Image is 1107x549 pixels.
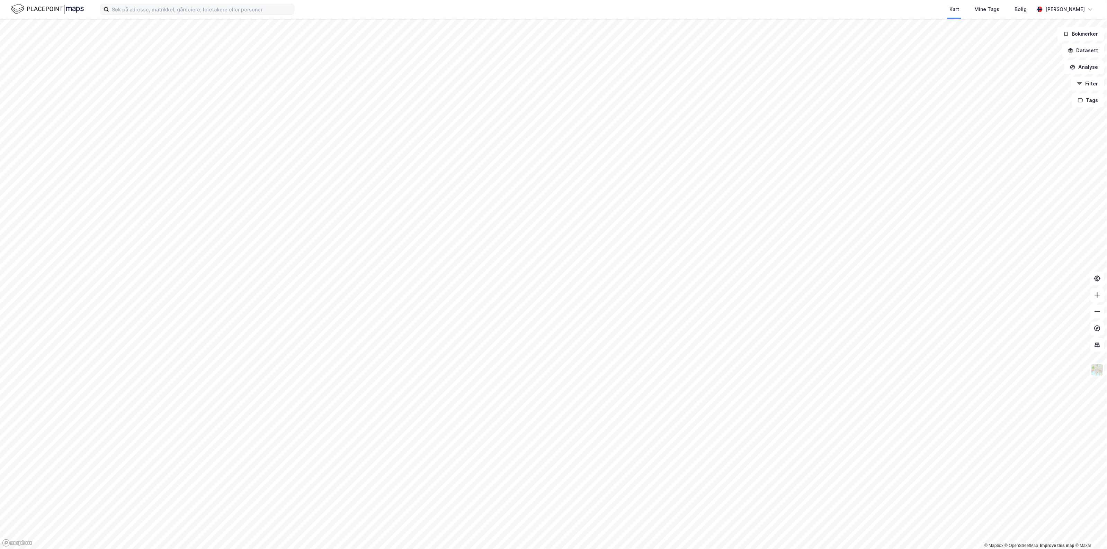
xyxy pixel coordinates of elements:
[1045,5,1085,13] div: [PERSON_NAME]
[1064,60,1104,74] button: Analyse
[2,539,33,547] a: Mapbox homepage
[1040,543,1074,548] a: Improve this map
[949,5,959,13] div: Kart
[109,4,294,15] input: Søk på adresse, matrikkel, gårdeiere, leietakere eller personer
[1072,93,1104,107] button: Tags
[11,3,84,15] img: logo.f888ab2527a4732fd821a326f86c7f29.svg
[1072,516,1107,549] iframe: Chat Widget
[984,543,1003,548] a: Mapbox
[1062,44,1104,57] button: Datasett
[1015,5,1027,13] div: Bolig
[1005,543,1038,548] a: OpenStreetMap
[974,5,999,13] div: Mine Tags
[1091,363,1104,376] img: Z
[1071,77,1104,91] button: Filter
[1057,27,1104,41] button: Bokmerker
